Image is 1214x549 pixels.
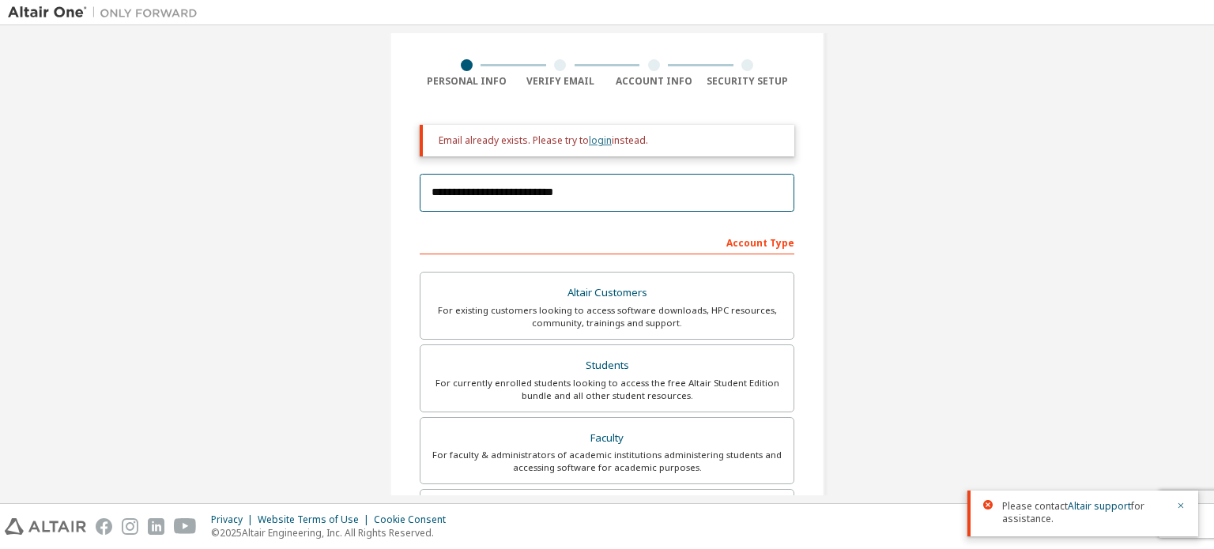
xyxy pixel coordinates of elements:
[1068,499,1131,513] a: Altair support
[8,5,205,21] img: Altair One
[420,229,794,254] div: Account Type
[430,282,784,304] div: Altair Customers
[420,75,514,88] div: Personal Info
[514,75,608,88] div: Verify Email
[122,518,138,535] img: instagram.svg
[430,304,784,329] div: For existing customers looking to access software downloads, HPC resources, community, trainings ...
[5,518,86,535] img: altair_logo.svg
[174,518,197,535] img: youtube.svg
[211,513,258,526] div: Privacy
[1002,500,1167,525] span: Please contact for assistance.
[374,513,455,526] div: Cookie Consent
[607,75,701,88] div: Account Info
[430,449,784,474] div: For faculty & administrators of academic institutions administering students and accessing softwa...
[96,518,112,535] img: facebook.svg
[430,355,784,377] div: Students
[439,134,782,147] div: Email already exists. Please try to instead.
[701,75,795,88] div: Security Setup
[258,513,374,526] div: Website Terms of Use
[148,518,164,535] img: linkedin.svg
[211,526,455,540] p: © 2025 Altair Engineering, Inc. All Rights Reserved.
[430,377,784,402] div: For currently enrolled students looking to access the free Altair Student Edition bundle and all ...
[430,427,784,449] div: Faculty
[589,133,612,147] a: login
